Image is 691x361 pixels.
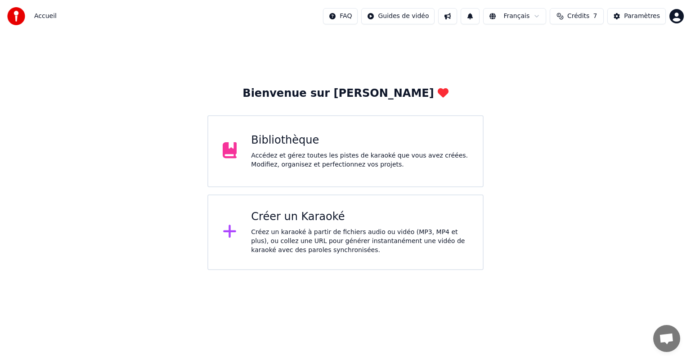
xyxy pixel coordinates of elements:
[323,8,358,24] button: FAQ
[251,210,468,224] div: Créer un Karaoké
[34,12,57,21] nav: breadcrumb
[251,151,468,169] div: Accédez et gérez toutes les pistes de karaoké que vous avez créées. Modifiez, organisez et perfec...
[361,8,435,24] button: Guides de vidéo
[251,228,468,255] div: Créez un karaoké à partir de fichiers audio ou vidéo (MP3, MP4 et plus), ou collez une URL pour g...
[567,12,589,21] span: Crédits
[34,12,57,21] span: Accueil
[7,7,25,25] img: youka
[607,8,666,24] button: Paramètres
[550,8,604,24] button: Crédits7
[653,325,680,352] div: Ouvrir le chat
[593,12,597,21] span: 7
[624,12,660,21] div: Paramètres
[242,86,448,101] div: Bienvenue sur [PERSON_NAME]
[251,133,468,148] div: Bibliothèque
